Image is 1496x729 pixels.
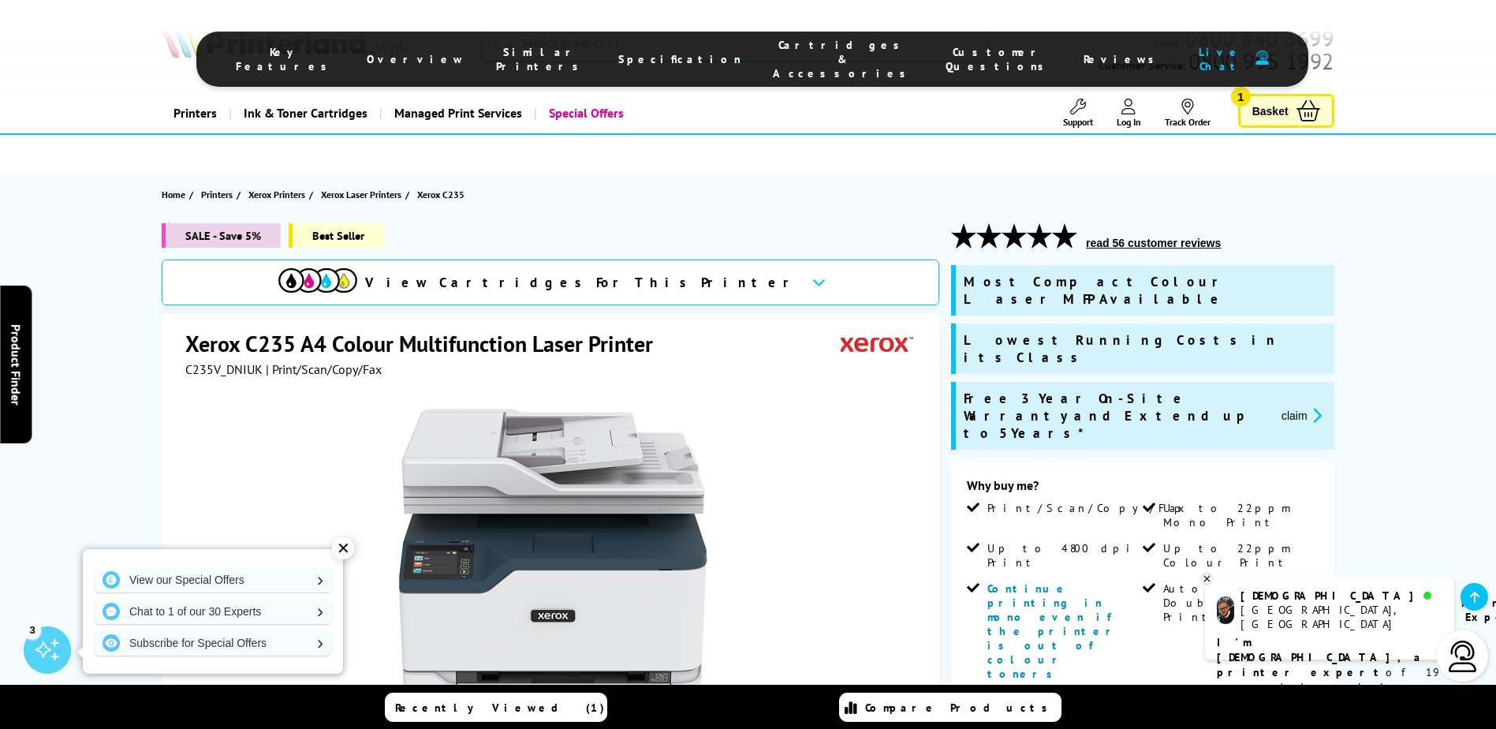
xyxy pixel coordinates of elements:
[185,361,263,377] span: C235V_DNIUK
[1194,45,1248,73] span: Live Chat
[1063,99,1093,128] a: Support
[162,93,229,133] a: Printers
[1163,541,1315,570] span: Up to 22ppm Colour Print
[1163,581,1315,624] span: Automatic Double Sided Printing
[244,93,367,133] span: Ink & Toner Cartridges
[417,186,464,203] span: Xerox C235
[289,223,384,248] span: Best Seller
[987,501,1190,515] span: Print/Scan/Copy/Fax
[379,93,534,133] a: Managed Print Services
[841,329,913,358] img: Xerox
[946,45,1052,73] span: Customer Questions
[1240,589,1442,603] div: [DEMOGRAPHIC_DATA]
[964,331,1326,366] span: Lowest Running Costs in its Class
[398,409,707,718] img: Xerox C235
[839,693,1061,722] a: Compare Products
[201,186,237,203] a: Printers
[162,186,189,203] a: Home
[1447,641,1479,672] img: user-headset-light.svg
[1252,100,1289,121] span: Basket
[365,274,799,291] span: View Cartridges For This Printer
[534,93,636,133] a: Special Offers
[967,477,1319,501] div: Why buy me?
[266,361,382,377] span: | Print/Scan/Copy/Fax
[1117,116,1141,128] span: Log In
[1117,99,1141,128] a: Log In
[1063,116,1093,128] span: Support
[496,45,587,73] span: Similar Printers
[865,701,1056,715] span: Compare Products
[95,567,331,593] a: View our Special Offers
[321,186,401,203] span: Xerox Laser Printers
[248,186,305,203] span: Xerox Printers
[1217,596,1234,624] img: chris-livechat.png
[248,186,309,203] a: Xerox Printers
[162,186,185,203] span: Home
[95,630,331,656] a: Subscribe for Special Offers
[229,93,379,133] a: Ink & Toner Cartridges
[1084,52,1162,66] span: Reviews
[395,701,605,715] span: Recently Viewed (1)
[987,581,1120,681] span: Continue printing in mono even if the printer is out of colour toners
[185,329,669,358] h1: Xerox C235 A4 Colour Multifunction Laser Printer
[1163,501,1315,529] span: Up to 22ppm Mono Print
[201,186,233,203] span: Printers
[964,273,1326,308] span: Most Compact Colour Laser MFP Available
[417,186,468,203] a: Xerox C235
[1238,94,1334,128] a: Basket 1
[1165,99,1211,128] a: Track Order
[773,38,914,80] span: Cartridges & Accessories
[24,621,41,638] div: 3
[95,599,331,624] a: Chat to 1 of our 30 Experts
[367,52,464,66] span: Overview
[162,223,281,248] span: SALE - Save 5%
[1277,406,1326,424] button: promo-description
[385,693,607,722] a: Recently Viewed (1)
[236,45,335,73] span: Key Features
[1217,635,1442,725] p: of 19 years! I can help you choose the right product
[278,268,357,293] img: cmyk-icon.svg
[1240,603,1442,631] div: [GEOGRAPHIC_DATA], [GEOGRAPHIC_DATA]
[321,186,405,203] a: Xerox Laser Printers
[1255,50,1269,65] img: user-headset-duotone.svg
[332,537,354,559] div: ✕
[1231,87,1251,107] span: 1
[8,324,24,406] span: Product Finder
[618,52,741,66] span: Specification
[987,541,1139,570] span: Up to 4800 dpi Print
[1081,236,1226,250] button: read 56 customer reviews
[964,390,1269,442] span: Free 3 Year On-Site Warranty and Extend up to 5 Years*
[1217,635,1425,679] b: I'm [DEMOGRAPHIC_DATA], a printer expert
